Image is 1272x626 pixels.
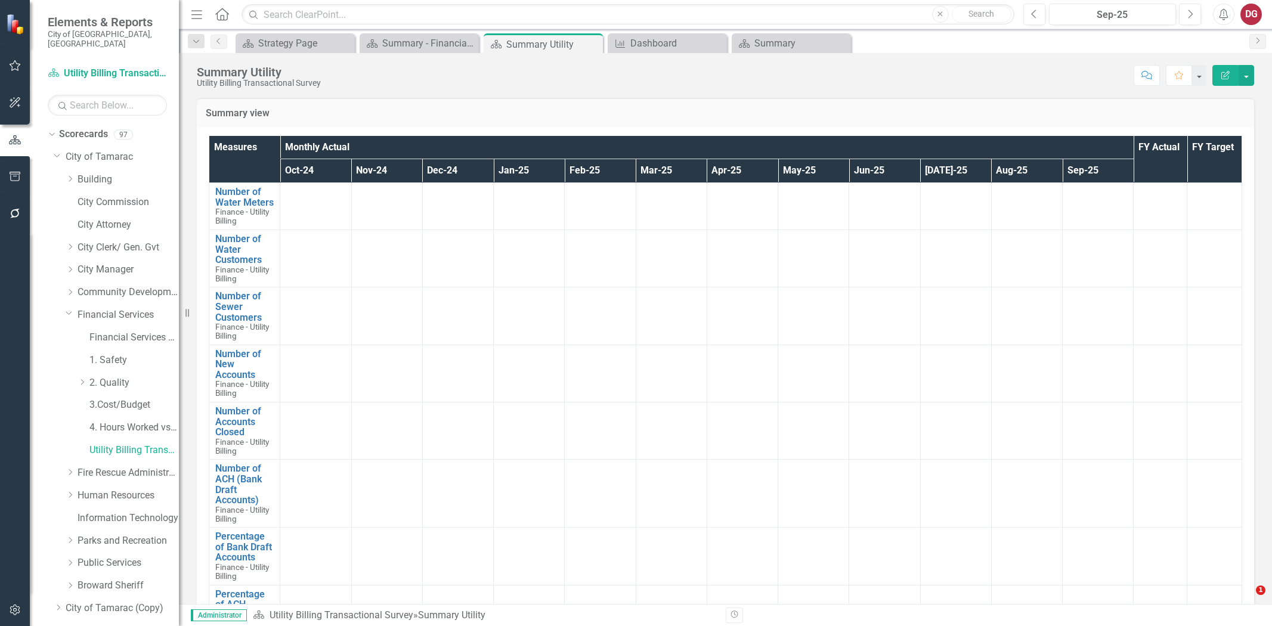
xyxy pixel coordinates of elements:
a: Number of Water Customers [215,234,274,265]
a: Dashboard [611,36,724,51]
button: DG [1240,4,1262,25]
div: Summary Utility [197,66,321,79]
a: Percentage of Bank Draft Accounts [215,531,274,563]
div: Summary [754,36,848,51]
a: Utility Billing Transactional Survey [270,609,413,621]
a: Financial Services Scorecard [89,331,179,345]
span: 1 [1256,585,1265,595]
a: City Manager [78,263,179,277]
a: 3.Cost/Budget [89,398,179,412]
button: Sep-25 [1049,4,1176,25]
a: 1. Safety [89,354,179,367]
div: Summary - Financial Services Administration (1501) [382,36,476,51]
a: 2. Quality [89,376,179,390]
a: City of Tamarac [66,150,179,164]
small: City of [GEOGRAPHIC_DATA], [GEOGRAPHIC_DATA] [48,29,167,49]
span: Search [968,9,994,18]
a: Broward Sheriff [78,579,179,593]
td: Double-Click to Edit Right Click for Context Menu [209,528,280,585]
button: Search [952,6,1011,23]
span: Finance - Utility Billing [215,379,269,398]
iframe: Intercom live chat [1231,585,1260,614]
a: Number of Sewer Customers [215,291,274,323]
div: Summary Utility [418,609,485,621]
div: Strategy Page [258,36,352,51]
div: Utility Billing Transactional Survey [197,79,321,88]
input: Search Below... [48,95,167,116]
a: Fire Rescue Administration [78,466,179,480]
a: City of Tamarac (Copy) [66,602,179,615]
td: Double-Click to Edit Right Click for Context Menu [209,402,280,460]
a: Number of New Accounts [215,349,274,380]
a: City Attorney [78,218,179,232]
div: » [253,609,717,622]
td: Double-Click to Edit Right Click for Context Menu [209,287,280,345]
a: Financial Services [78,308,179,322]
span: Finance - Utility Billing [215,562,269,581]
span: Elements & Reports [48,15,167,29]
a: Summary [735,36,848,51]
img: ClearPoint Strategy [6,14,27,35]
span: Finance - Utility Billing [215,322,269,340]
td: Double-Click to Edit Right Click for Context Menu [209,230,280,287]
a: Number of Accounts Closed [215,406,274,438]
span: Finance - Utility Billing [215,207,269,225]
td: Double-Click to Edit Right Click for Context Menu [209,345,280,402]
span: Finance - Utility Billing [215,265,269,283]
div: Sep-25 [1053,8,1172,22]
span: Finance - Utility Billing [215,505,269,523]
a: Parks and Recreation [78,534,179,548]
a: Building [78,173,179,187]
td: Double-Click to Edit Right Click for Context Menu [209,460,280,528]
div: Dashboard [630,36,724,51]
h3: Summary view [206,108,1245,119]
td: Double-Click to Edit Right Click for Context Menu [209,183,280,230]
a: Scorecards [59,128,108,141]
div: 97 [114,129,133,140]
a: City Commission [78,196,179,209]
div: Summary Utility [506,37,600,52]
a: Human Resources [78,489,179,503]
a: City Clerk/ Gen. Gvt [78,241,179,255]
span: Finance - Utility Billing [215,437,269,455]
a: Community Development [78,286,179,299]
input: Search ClearPoint... [242,4,1014,25]
a: Utility Billing Transactional Survey [48,67,167,80]
a: Strategy Page [239,36,352,51]
a: Public Services [78,556,179,570]
a: Summary - Financial Services Administration (1501) [363,36,476,51]
span: Administrator [191,609,247,621]
a: Number of ACH (Bank Draft Accounts) [215,463,274,505]
a: Number of Water Meters [215,187,274,207]
a: Utility Billing Transactional Survey [89,444,179,457]
a: Information Technology [78,512,179,525]
a: 4. Hours Worked vs Available hours [89,421,179,435]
